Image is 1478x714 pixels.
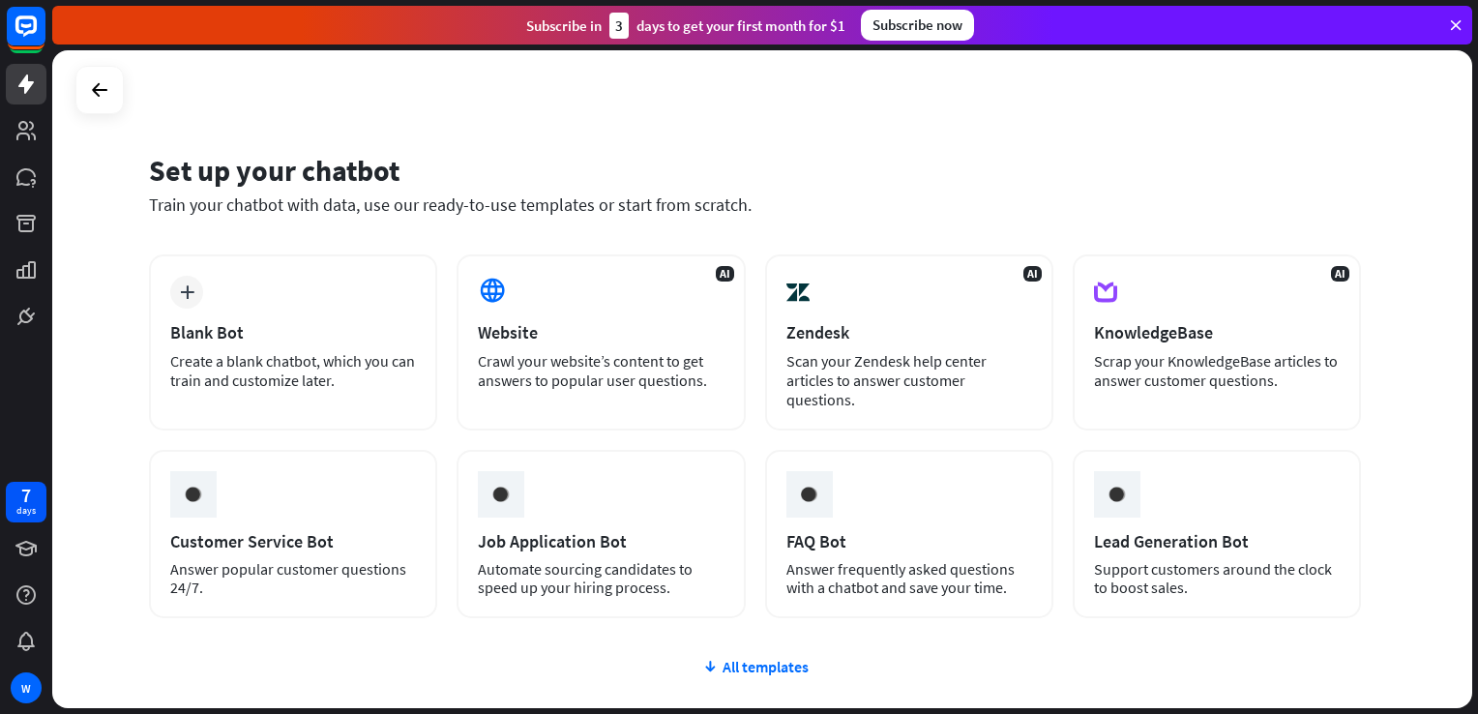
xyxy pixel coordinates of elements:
[1331,266,1349,282] span: AI
[149,152,1361,189] div: Set up your chatbot
[861,10,974,41] div: Subscribe now
[609,13,629,39] div: 3
[478,351,724,390] div: Crawl your website’s content to get answers to popular user questions.
[6,482,46,522] a: 7 days
[16,504,36,518] div: days
[170,321,416,343] div: Blank Bot
[149,657,1361,676] div: All templates
[180,285,194,299] i: plus
[716,266,734,282] span: AI
[786,560,1032,597] div: Answer frequently asked questions with a chatbot and save your time.
[170,351,416,390] div: Create a blank chatbot, which you can train and customize later.
[149,193,1361,216] div: Train your chatbot with data, use our ready-to-use templates or start from scratch.
[478,560,724,597] div: Automate sourcing candidates to speed up your hiring process.
[175,476,212,513] img: ceee058c6cabd4f577f8.gif
[1094,351,1340,390] div: Scrap your KnowledgeBase articles to answer customer questions.
[1099,476,1136,513] img: ceee058c6cabd4f577f8.gif
[170,530,416,552] div: Customer Service Bot
[478,321,724,343] div: Website
[483,476,519,513] img: ceee058c6cabd4f577f8.gif
[786,351,1032,409] div: Scan your Zendesk help center articles to answer customer questions.
[526,13,845,39] div: Subscribe in days to get your first month for $1
[1023,266,1042,282] span: AI
[786,530,1032,552] div: FAQ Bot
[786,321,1032,343] div: Zendesk
[790,476,827,513] img: ceee058c6cabd4f577f8.gif
[478,530,724,552] div: Job Application Bot
[21,487,31,504] div: 7
[1094,530,1340,552] div: Lead Generation Bot
[1094,321,1340,343] div: KnowledgeBase
[11,672,42,703] div: W
[1094,560,1340,597] div: Support customers around the clock to boost sales.
[170,560,416,597] div: Answer popular customer questions 24/7.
